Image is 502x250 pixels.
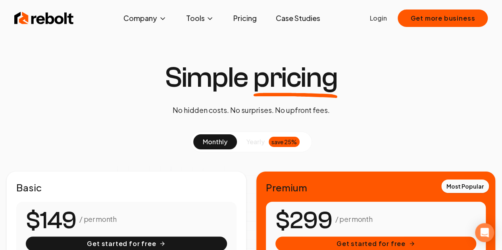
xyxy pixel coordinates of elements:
[475,223,494,242] div: Open Intercom Messenger
[369,13,387,23] a: Login
[266,181,486,194] h2: Premium
[335,214,372,225] p: / per month
[179,10,220,26] button: Tools
[165,63,337,92] h1: Simple
[203,137,227,146] span: monthly
[16,181,237,194] h2: Basic
[398,10,488,27] button: Get more business
[193,134,237,149] button: monthly
[117,10,173,26] button: Company
[79,214,116,225] p: / per month
[269,10,326,26] a: Case Studies
[253,63,337,92] span: pricing
[269,137,300,147] div: save 25%
[26,203,76,239] number-flow-react: $149
[237,134,309,149] button: yearlysave 25%
[275,203,332,239] number-flow-react: $299
[172,105,329,116] p: No hidden costs. No surprises. No upfront fees.
[246,137,265,147] span: yearly
[14,10,74,26] img: Rebolt Logo
[227,10,263,26] a: Pricing
[441,179,489,193] div: Most Popular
